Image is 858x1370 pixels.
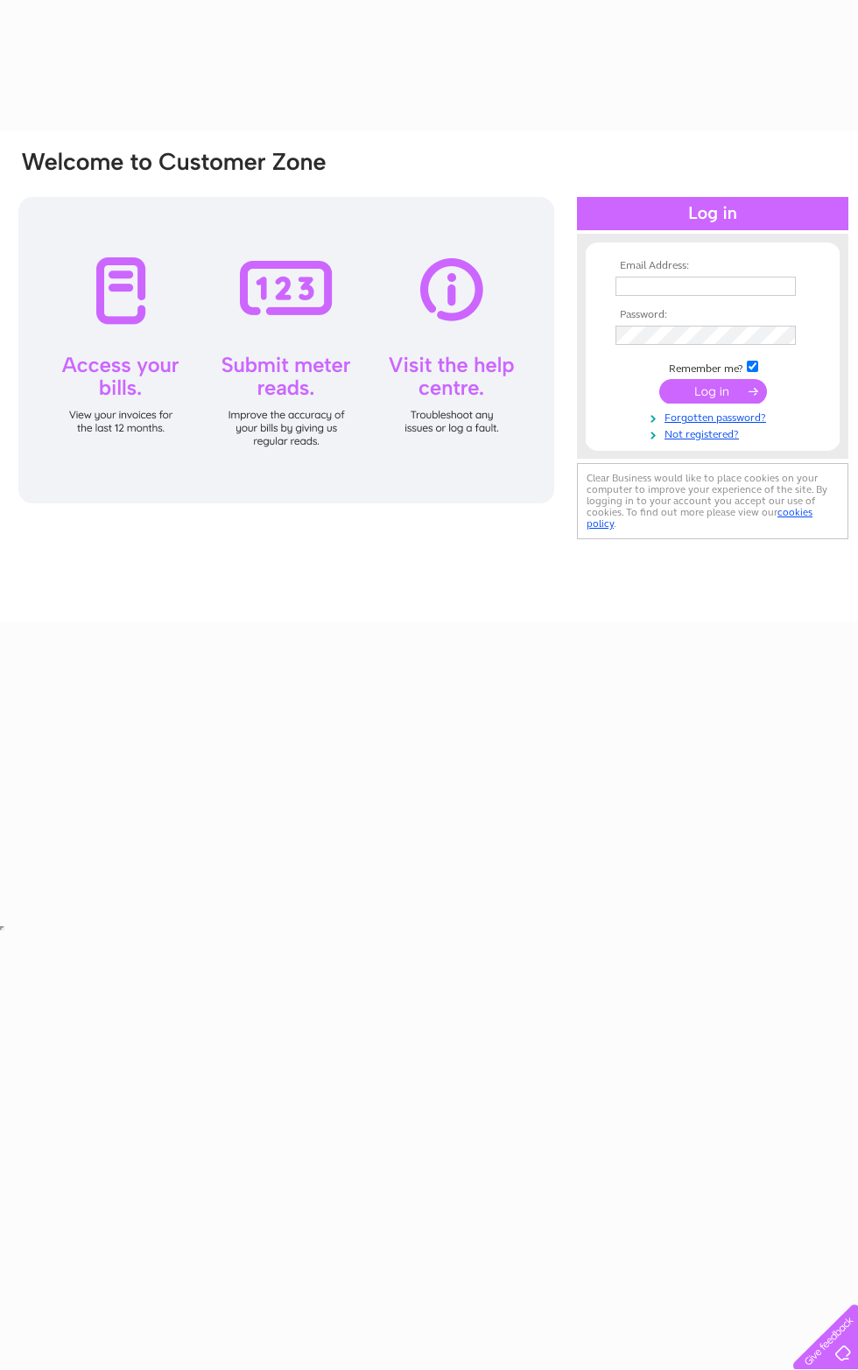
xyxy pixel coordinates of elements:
[615,425,814,441] a: Not registered?
[659,379,767,404] input: Submit
[611,309,814,321] th: Password:
[615,408,814,425] a: Forgotten password?
[577,463,848,539] div: Clear Business would like to place cookies on your computer to improve your experience of the sit...
[611,260,814,272] th: Email Address:
[587,506,812,530] a: cookies policy
[611,358,814,376] td: Remember me?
